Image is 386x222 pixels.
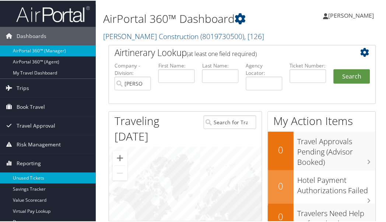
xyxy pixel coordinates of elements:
[103,31,264,41] a: [PERSON_NAME] Construction
[268,170,376,203] a: 0Hotel Payment Authorizations Failed
[103,10,289,26] h1: AirPortal 360™ Dashboard
[200,31,245,41] span: ( 8019730500 )
[17,78,29,97] span: Trips
[115,112,193,143] h1: Traveling [DATE]
[202,61,239,69] label: Last Name:
[268,179,294,192] h2: 0
[268,143,294,156] h2: 0
[298,132,376,167] h3: Travel Approvals Pending (Advisor Booked)
[113,150,127,165] button: Zoom in
[290,61,326,69] label: Ticket Number:
[16,5,90,22] img: airportal-logo.png
[113,165,127,180] button: Zoom out
[334,69,370,83] button: Search
[158,61,195,69] label: First Name:
[17,97,45,115] span: Book Travel
[17,153,41,172] span: Reporting
[115,46,348,58] h2: Airtinerary Lookup
[323,4,382,26] a: [PERSON_NAME]
[268,131,376,170] a: 0Travel Approvals Pending (Advisor Booked)
[329,11,374,19] span: [PERSON_NAME]
[17,26,46,45] span: Dashboards
[187,49,257,57] span: (at least one field required)
[17,135,61,153] span: Risk Management
[268,112,376,128] h1: My Action Items
[115,61,151,76] label: Company - Division:
[245,31,264,41] span: , [ 126 ]
[246,61,283,76] label: Agency Locator:
[298,171,376,195] h3: Hotel Payment Authorizations Failed
[17,116,55,134] span: Travel Approval
[204,115,256,128] input: Search for Traveler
